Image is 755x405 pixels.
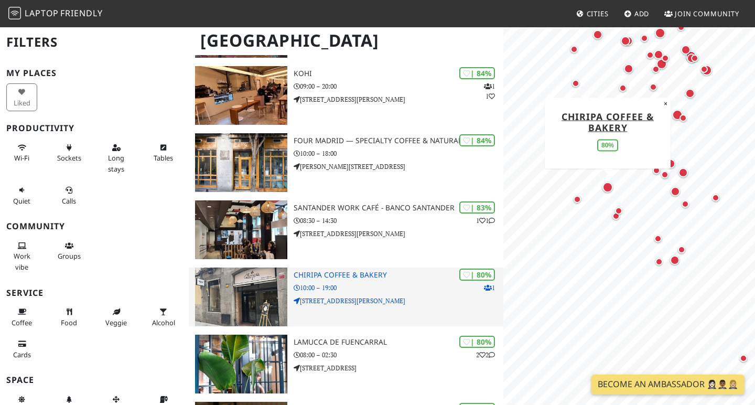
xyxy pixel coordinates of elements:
[154,153,173,163] span: Work-friendly tables
[13,350,31,359] span: Credit cards
[612,205,625,217] div: Map marker
[677,112,689,124] div: Map marker
[6,303,37,331] button: Coffee
[597,139,618,151] div: 80%
[195,200,287,259] img: Santander Work Café - Banco Santander
[53,139,84,167] button: Sockets
[610,210,622,222] div: Map marker
[660,4,743,23] a: Join Community
[652,48,665,61] div: Map marker
[189,335,503,393] a: Lamucca de Fuencarral | 80% 22 Lamucca de Fuencarral 08:00 – 02:30 [STREET_ADDRESS]
[668,253,682,267] div: Map marker
[668,185,682,198] div: Map marker
[675,9,739,18] span: Join Community
[6,182,37,209] button: Quiet
[6,68,182,78] h3: My Places
[294,162,503,172] p: [PERSON_NAME][STREET_ADDRESS]
[6,123,182,133] h3: Productivity
[101,139,132,177] button: Long stays
[8,7,21,19] img: LaptopFriendly
[653,26,667,40] div: Map marker
[6,221,182,231] h3: Community
[60,7,102,19] span: Friendly
[189,133,503,192] a: FOUR Madrid — Specialty coffee & Natural wine | 84% FOUR Madrid — Specialty coffee & Natural wine...
[12,318,32,327] span: Coffee
[709,191,722,204] div: Map marker
[684,49,698,63] div: Map marker
[476,350,495,360] p: 2 2
[294,148,503,158] p: 10:00 – 18:00
[294,283,503,293] p: 10:00 – 19:00
[294,229,503,239] p: [STREET_ADDRESS][PERSON_NAME]
[647,81,660,93] div: Map marker
[148,303,179,331] button: Alcohol
[101,303,132,331] button: Veggie
[6,139,37,167] button: Wi-Fi
[192,26,501,55] h1: [GEOGRAPHIC_DATA]
[644,49,656,61] div: Map marker
[699,63,714,78] div: Map marker
[484,81,495,101] p: 1 1
[294,81,503,91] p: 09:00 – 20:00
[659,52,672,65] div: Map marker
[53,303,84,331] button: Food
[13,196,30,206] span: Quiet
[569,77,582,90] div: Map marker
[294,363,503,373] p: [STREET_ADDRESS]
[459,201,495,214] div: | 83%
[675,243,688,256] div: Map marker
[53,237,84,265] button: Groups
[476,216,495,226] p: 1 1
[638,32,651,45] div: Map marker
[6,335,37,363] button: Cards
[661,98,671,109] button: Close popup
[735,15,749,28] div: Map marker
[62,196,76,206] span: Video/audio calls
[562,110,654,133] a: Chiripa Coffee & Bakery
[679,43,693,57] div: Map marker
[152,318,175,327] span: Alcohol
[6,26,182,58] h2: Filters
[459,134,495,146] div: | 84%
[195,133,287,192] img: FOUR Madrid — Specialty coffee & Natural wine
[189,268,503,326] a: Chiripa Coffee & Bakery | 80% 1 Chiripa Coffee & Bakery 10:00 – 19:00 [STREET_ADDRESS][PERSON_NAME]
[195,268,287,326] img: Chiripa Coffee & Bakery
[676,166,690,179] div: Map marker
[189,66,503,125] a: Kohi | 84% 11 Kohi 09:00 – 20:00 [STREET_ADDRESS][PERSON_NAME]
[683,87,697,100] div: Map marker
[572,4,613,23] a: Cities
[25,7,59,19] span: Laptop
[568,43,580,56] div: Map marker
[53,182,84,209] button: Calls
[189,200,503,259] a: Santander Work Café - Banco Santander | 83% 11 Santander Work Café - Banco Santander 08:30 – 14:3...
[6,375,182,385] h3: Space
[195,335,287,393] img: Lamucca de Fuencarral
[675,21,687,34] div: Map marker
[294,94,503,104] p: [STREET_ADDRESS][PERSON_NAME]
[58,251,81,261] span: Group tables
[652,232,664,245] div: Map marker
[294,136,503,145] h3: FOUR Madrid — Specialty coffee & Natural wine
[650,63,662,76] div: Map marker
[294,271,503,280] h3: Chiripa Coffee & Bakery
[571,193,584,206] div: Map marker
[294,338,503,347] h3: Lamucca de Fuencarral
[600,180,615,195] div: Map marker
[688,52,701,65] div: Map marker
[294,216,503,226] p: 08:30 – 14:30
[148,139,179,167] button: Tables
[591,28,605,41] div: Map marker
[664,157,677,170] div: Map marker
[622,62,635,76] div: Map marker
[698,63,710,76] div: Map marker
[650,164,663,177] div: Map marker
[294,69,503,78] h3: Kohi
[294,296,503,306] p: [STREET_ADDRESS][PERSON_NAME]
[105,318,127,327] span: Veggie
[14,153,29,163] span: Stable Wi-Fi
[653,255,665,268] div: Map marker
[659,168,671,181] div: Map marker
[8,5,103,23] a: LaptopFriendly LaptopFriendly
[619,34,632,48] div: Map marker
[61,318,77,327] span: Food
